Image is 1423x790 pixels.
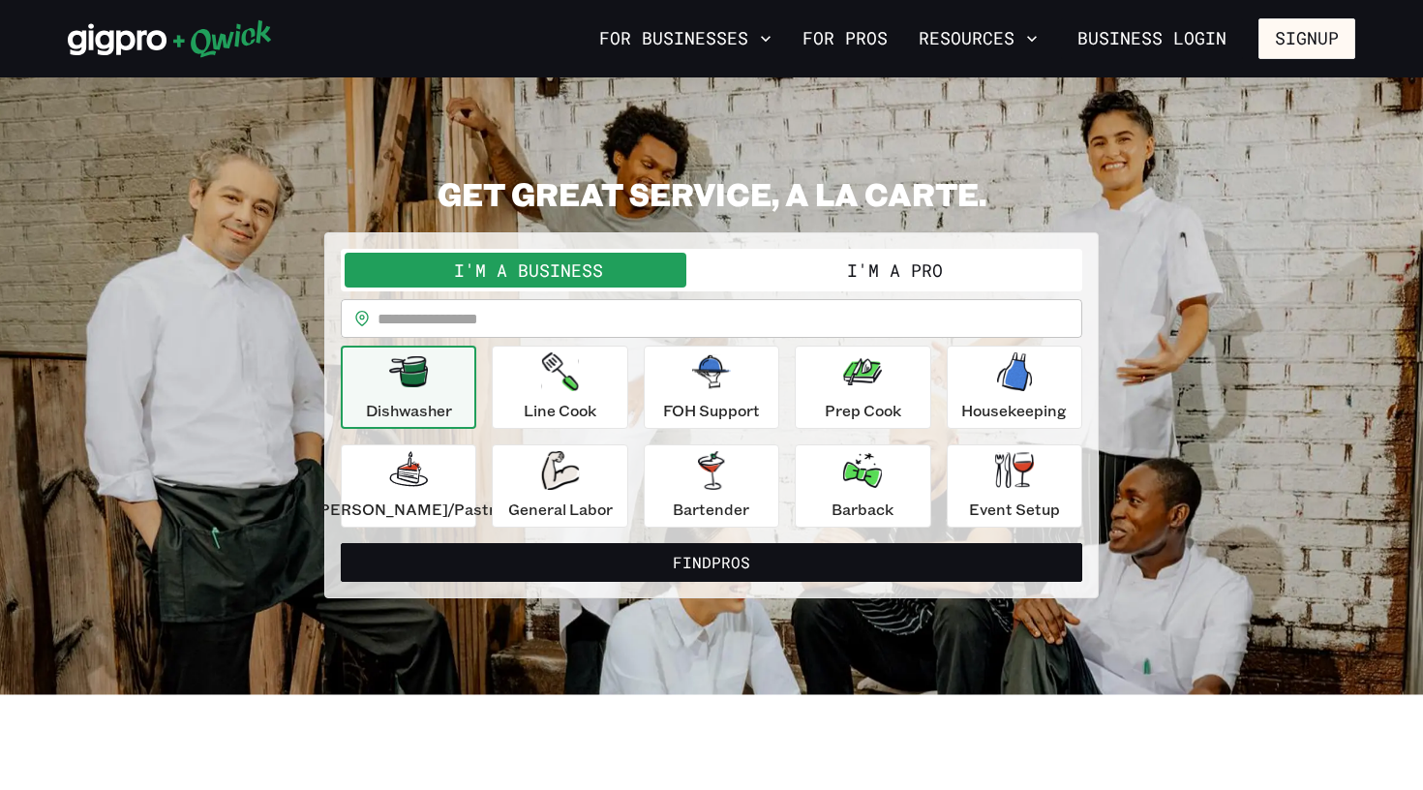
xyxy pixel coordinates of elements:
[795,444,930,528] button: Barback
[947,346,1082,429] button: Housekeeping
[314,498,503,521] p: [PERSON_NAME]/Pastry
[644,444,779,528] button: Bartender
[341,444,476,528] button: [PERSON_NAME]/Pastry
[825,399,901,422] p: Prep Cook
[673,498,749,521] p: Bartender
[492,346,627,429] button: Line Cook
[345,253,711,288] button: I'm a Business
[832,498,893,521] p: Barback
[969,498,1060,521] p: Event Setup
[324,174,1099,213] h2: GET GREAT SERVICE, A LA CARTE.
[947,444,1082,528] button: Event Setup
[663,399,760,422] p: FOH Support
[524,399,596,422] p: Line Cook
[911,22,1045,55] button: Resources
[644,346,779,429] button: FOH Support
[508,498,613,521] p: General Labor
[795,22,895,55] a: For Pros
[961,399,1067,422] p: Housekeeping
[795,346,930,429] button: Prep Cook
[492,444,627,528] button: General Labor
[711,253,1078,288] button: I'm a Pro
[1061,18,1243,59] a: Business Login
[591,22,779,55] button: For Businesses
[366,399,452,422] p: Dishwasher
[1258,18,1355,59] button: Signup
[341,346,476,429] button: Dishwasher
[341,543,1082,582] button: FindPros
